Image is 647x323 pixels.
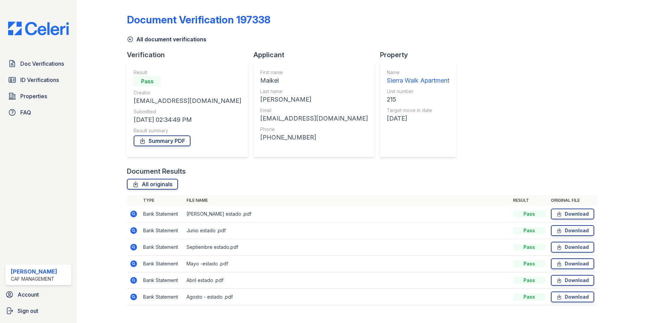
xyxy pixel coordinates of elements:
[140,239,184,256] td: Bank Statement
[551,225,594,236] a: Download
[127,50,253,60] div: Verification
[260,95,368,104] div: [PERSON_NAME]
[5,106,71,119] a: FAQ
[134,76,161,87] div: Pass
[127,179,178,190] a: All originals
[20,76,59,84] span: ID Verifications
[127,14,270,26] div: Document Verification 197338
[551,258,594,269] a: Download
[140,222,184,239] td: Bank Statement
[18,290,39,299] span: Account
[140,195,184,206] th: Type
[20,60,64,68] span: Doc Verifications
[11,276,57,282] div: CAF Management
[134,69,241,76] div: Result
[551,275,594,286] a: Download
[260,107,368,114] div: Email
[387,76,449,85] div: Sierra Walk Apartment
[551,242,594,253] a: Download
[513,211,545,217] div: Pass
[127,35,206,43] a: All document verifications
[134,115,241,125] div: [DATE] 02:34:49 PM
[548,195,597,206] th: Original file
[5,89,71,103] a: Properties
[380,50,462,60] div: Property
[184,272,510,289] td: Abril estado .pdf
[5,73,71,87] a: ID Verifications
[387,69,449,76] div: Name
[619,296,640,316] iframe: chat widget
[513,260,545,267] div: Pass
[5,57,71,70] a: Doc Verifications
[510,195,548,206] th: Result
[260,69,368,76] div: First name
[3,22,74,35] img: CE_Logo_Blue-a8612792a0a2168367f1c8372b55b34899dd931a85d93a1a3d3e32e68fde9ad4.png
[11,267,57,276] div: [PERSON_NAME]
[127,167,186,176] div: Document Results
[134,127,241,134] div: Result summary
[20,108,31,116] span: FAQ
[184,222,510,239] td: Junio estado .pdf
[134,108,241,115] div: Submitted
[387,88,449,95] div: Unit number
[184,256,510,272] td: Mayo -estado .pdf
[387,69,449,85] a: Name Sierra Walk Apartment
[513,294,545,300] div: Pass
[260,88,368,95] div: Last name
[184,206,510,222] td: [PERSON_NAME] estado .pdf
[140,256,184,272] td: Bank Statement
[3,288,74,301] a: Account
[184,195,510,206] th: File name
[253,50,380,60] div: Applicant
[387,95,449,104] div: 215
[513,277,545,284] div: Pass
[260,114,368,123] div: [EMAIL_ADDRESS][DOMAIN_NAME]
[387,107,449,114] div: Target move in date
[184,289,510,305] td: Agosto - estado .pdf
[140,272,184,289] td: Bank Statement
[134,89,241,96] div: Creator
[513,244,545,251] div: Pass
[513,227,545,234] div: Pass
[134,96,241,106] div: [EMAIL_ADDRESS][DOMAIN_NAME]
[387,114,449,123] div: [DATE]
[551,209,594,219] a: Download
[140,289,184,305] td: Bank Statement
[551,292,594,302] a: Download
[140,206,184,222] td: Bank Statement
[260,76,368,85] div: Maikel
[3,304,74,318] a: Sign out
[184,239,510,256] td: Septiembre estado.pdf
[260,126,368,133] div: Phone
[20,92,47,100] span: Properties
[134,135,191,146] a: Summary PDF
[18,307,38,315] span: Sign out
[260,133,368,142] div: [PHONE_NUMBER]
